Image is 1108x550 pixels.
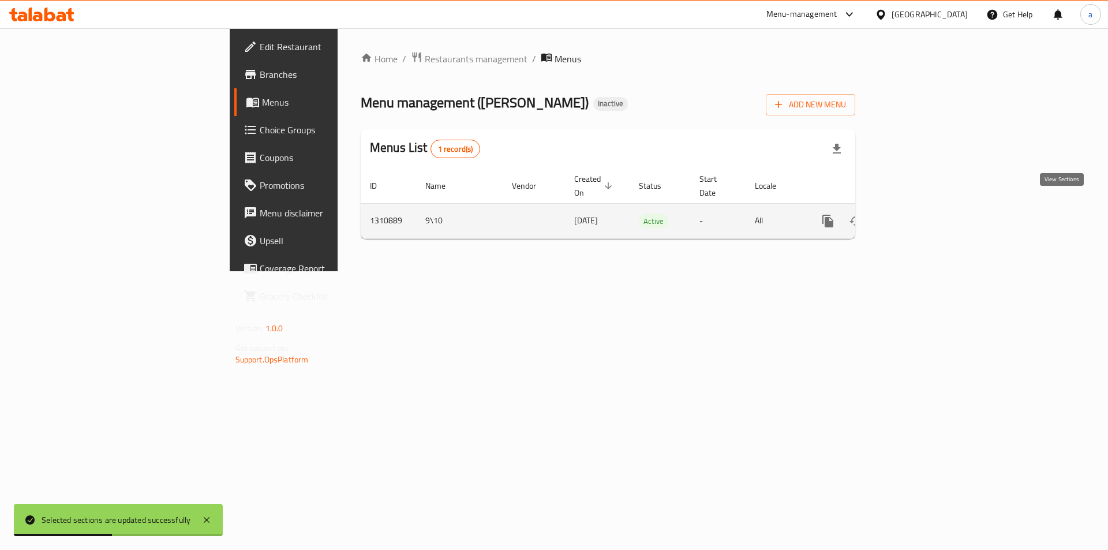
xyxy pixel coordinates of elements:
a: Upsell [234,227,415,255]
span: Vendor [512,179,551,193]
span: Restaurants management [425,52,527,66]
div: Active [639,214,668,228]
a: Edit Restaurant [234,33,415,61]
span: Active [639,215,668,228]
span: Get support on: [235,341,289,356]
span: Menus [262,95,406,109]
span: Grocery Checklist [260,289,406,303]
span: Promotions [260,178,406,192]
nav: breadcrumb [361,51,855,66]
button: Add New Menu [766,94,855,115]
span: Start Date [699,172,732,200]
td: All [746,203,805,238]
div: Inactive [593,97,628,111]
div: Selected sections are updated successfully [42,514,190,526]
a: Menu disclaimer [234,199,415,227]
a: Branches [234,61,415,88]
li: / [532,52,536,66]
span: Name [425,179,461,193]
span: a [1088,8,1092,21]
span: ID [370,179,392,193]
span: Coverage Report [260,261,406,275]
a: Coupons [234,144,415,171]
a: Coverage Report [234,255,415,282]
button: more [814,207,842,235]
a: Promotions [234,171,415,199]
span: Coupons [260,151,406,164]
span: Menus [555,52,581,66]
span: Created On [574,172,616,200]
a: Choice Groups [234,116,415,144]
span: 1 record(s) [431,144,480,155]
div: Export file [823,135,851,163]
table: enhanced table [361,169,934,239]
div: [GEOGRAPHIC_DATA] [892,8,968,21]
h2: Menus List [370,139,480,158]
span: Choice Groups [260,123,406,137]
span: Menu disclaimer [260,206,406,220]
span: Inactive [593,99,628,108]
span: Add New Menu [775,98,846,112]
div: Menu-management [766,8,837,21]
span: [DATE] [574,213,598,228]
th: Actions [805,169,934,204]
a: Restaurants management [411,51,527,66]
span: Version: [235,321,264,336]
a: Grocery Checklist [234,282,415,310]
span: Menu management ( [PERSON_NAME] ) [361,89,589,115]
span: Edit Restaurant [260,40,406,54]
span: 1.0.0 [265,321,283,336]
div: Total records count [431,140,481,158]
a: Menus [234,88,415,116]
span: Branches [260,68,406,81]
td: - [690,203,746,238]
span: Upsell [260,234,406,248]
a: Support.OpsPlatform [235,352,309,367]
td: 9\10 [416,203,503,238]
span: Status [639,179,676,193]
span: Locale [755,179,791,193]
